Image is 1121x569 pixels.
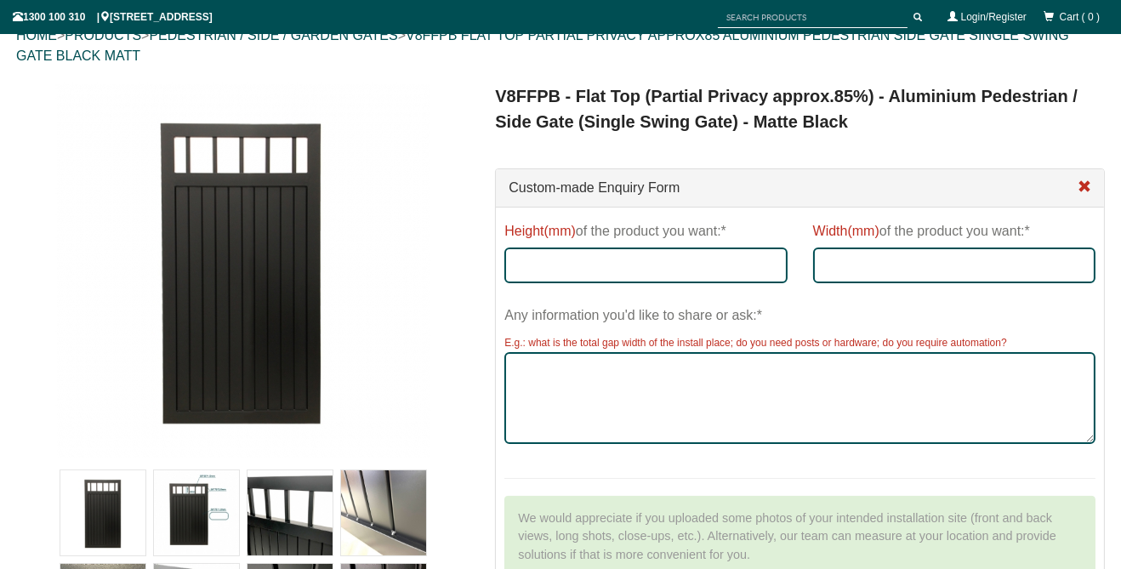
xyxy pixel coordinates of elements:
[16,9,1105,83] div: > > >
[504,300,762,332] label: Any information you'd like to share or ask:*
[341,470,426,555] img: V8FFPB - Flat Top (Partial Privacy approx.85%) - Aluminium Pedestrian / Side Gate (Single Swing G...
[65,28,141,43] a: PRODUCTS
[504,224,576,238] span: Height(mm)
[961,11,1027,23] a: Login/Register
[18,83,468,458] a: V8FFPB - Flat Top (Partial Privacy approx.85%) - Aluminium Pedestrian / Side Gate (Single Swing G...
[16,28,57,43] a: HOME
[781,114,1121,509] iframe: LiveChat chat widget
[60,470,145,555] img: V8FFPB - Flat Top (Partial Privacy approx.85%) - Aluminium Pedestrian / Side Gate (Single Swing G...
[718,7,908,28] input: SEARCH PRODUCTS
[56,83,430,458] img: V8FFPB - Flat Top (Partial Privacy approx.85%) - Aluminium Pedestrian / Side Gate (Single Swing G...
[248,470,333,555] img: V8FFPB - Flat Top (Partial Privacy approx.85%) - Aluminium Pedestrian / Side Gate (Single Swing G...
[13,11,213,23] span: 1300 100 310 | [STREET_ADDRESS]
[154,470,239,555] img: V8FFPB - Flat Top (Partial Privacy approx.85%) - Aluminium Pedestrian / Side Gate (Single Swing G...
[149,28,397,43] a: PEDESTRIAN / SIDE / GARDEN GATES
[504,337,1006,349] span: E.g.: what is the total gap width of the install place; do you need posts or hardware; do you req...
[496,169,1104,208] div: Custom-made Enquiry Form
[495,83,1105,134] h1: V8FFPB - Flat Top (Partial Privacy approx.85%) - Aluminium Pedestrian / Side Gate (Single Swing G...
[504,216,726,248] label: of the product you want:*
[1060,11,1100,23] span: Cart ( 0 )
